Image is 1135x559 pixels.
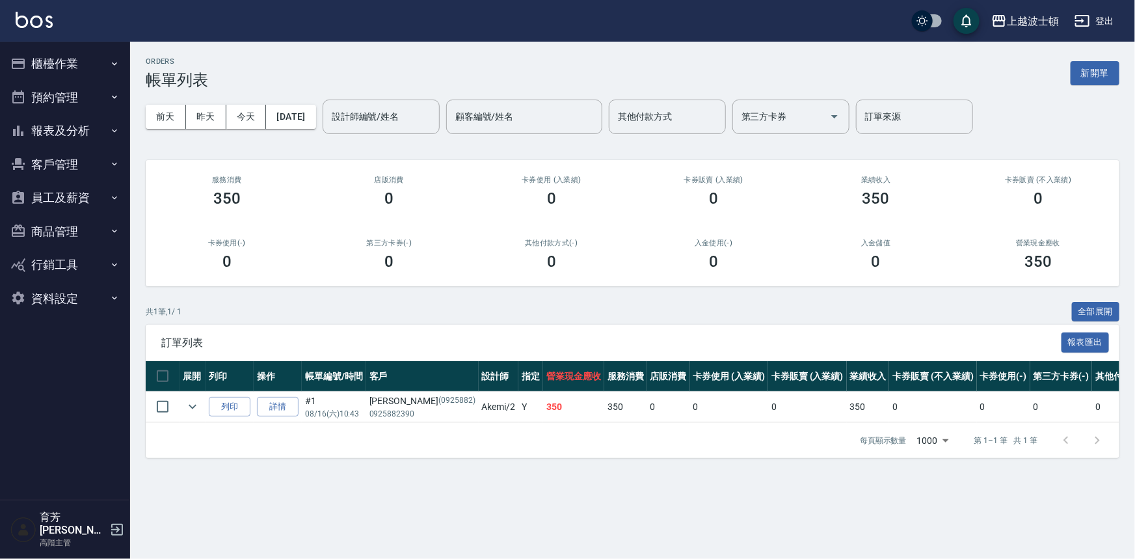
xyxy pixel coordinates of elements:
[40,537,106,549] p: 高階主管
[146,71,208,89] h3: 帳單列表
[16,12,53,28] img: Logo
[257,397,299,417] a: 詳情
[1024,252,1052,271] h3: 350
[986,8,1064,34] button: 上越波士頓
[222,252,232,271] h3: 0
[486,239,617,247] h2: 其他付款方式(-)
[40,511,106,537] h5: 育芳[PERSON_NAME]
[5,181,125,215] button: 員工及薪資
[479,361,519,392] th: 設計師
[183,397,202,416] button: expand row
[5,282,125,316] button: 資料設定
[324,239,455,247] h2: 第三方卡券(-)
[690,392,769,422] td: 0
[977,392,1030,422] td: 0
[768,361,847,392] th: 卡券販賣 (入業績)
[5,148,125,182] button: 客戶管理
[648,176,780,184] h2: 卡券販賣 (入業績)
[213,189,241,208] h3: 350
[889,392,976,422] td: 0
[847,361,890,392] th: 業績收入
[1007,13,1059,29] div: 上越波士頓
[1071,66,1119,79] a: 新開單
[1034,189,1043,208] h3: 0
[302,361,366,392] th: 帳單編號/時間
[5,81,125,115] button: 預約管理
[266,105,315,129] button: [DATE]
[226,105,267,129] button: 今天
[1030,361,1093,392] th: 第三方卡券(-)
[810,239,942,247] h2: 入金儲值
[305,408,363,420] p: 08/16 (六) 10:43
[438,394,475,408] p: (0925882)
[366,361,479,392] th: 客戶
[186,105,226,129] button: 昨天
[384,252,394,271] h3: 0
[974,435,1037,446] p: 第 1–1 筆 共 1 筆
[889,361,976,392] th: 卡券販賣 (不入業績)
[690,361,769,392] th: 卡券使用 (入業績)
[161,336,1062,349] span: 訂單列表
[973,239,1104,247] h2: 營業現金應收
[847,392,890,422] td: 350
[384,189,394,208] h3: 0
[302,392,366,422] td: #1
[254,361,302,392] th: 操作
[543,361,604,392] th: 營業現金應收
[146,57,208,66] h2: ORDERS
[5,215,125,249] button: 商品管理
[824,106,845,127] button: Open
[604,392,647,422] td: 350
[973,176,1104,184] h2: 卡券販賣 (不入業績)
[547,252,556,271] h3: 0
[161,176,293,184] h3: 服務消費
[479,392,519,422] td: Akemi /2
[647,392,690,422] td: 0
[161,239,293,247] h2: 卡券使用(-)
[604,361,647,392] th: 服務消費
[977,361,1030,392] th: 卡券使用(-)
[180,361,206,392] th: 展開
[862,189,890,208] h3: 350
[146,306,181,318] p: 共 1 筆, 1 / 1
[648,239,780,247] h2: 入金使用(-)
[518,361,543,392] th: 指定
[768,392,847,422] td: 0
[1030,392,1093,422] td: 0
[146,105,186,129] button: 前天
[486,176,617,184] h2: 卡券使用 (入業績)
[1062,336,1110,348] a: 報表匯出
[209,397,250,417] button: 列印
[547,189,556,208] h3: 0
[518,392,543,422] td: Y
[369,394,475,408] div: [PERSON_NAME]
[810,176,942,184] h2: 業績收入
[709,252,718,271] h3: 0
[912,423,954,458] div: 1000
[5,47,125,81] button: 櫃檯作業
[954,8,980,34] button: save
[5,248,125,282] button: 行銷工具
[860,435,907,446] p: 每頁顯示數量
[1062,333,1110,353] button: 報表匯出
[324,176,455,184] h2: 店販消費
[10,517,36,543] img: Person
[647,361,690,392] th: 店販消費
[369,408,475,420] p: 0925882390
[1071,61,1119,85] button: 新開單
[1072,302,1120,322] button: 全部展開
[709,189,718,208] h3: 0
[543,392,604,422] td: 350
[5,114,125,148] button: 報表及分析
[206,361,254,392] th: 列印
[1069,9,1119,33] button: 登出
[872,252,881,271] h3: 0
